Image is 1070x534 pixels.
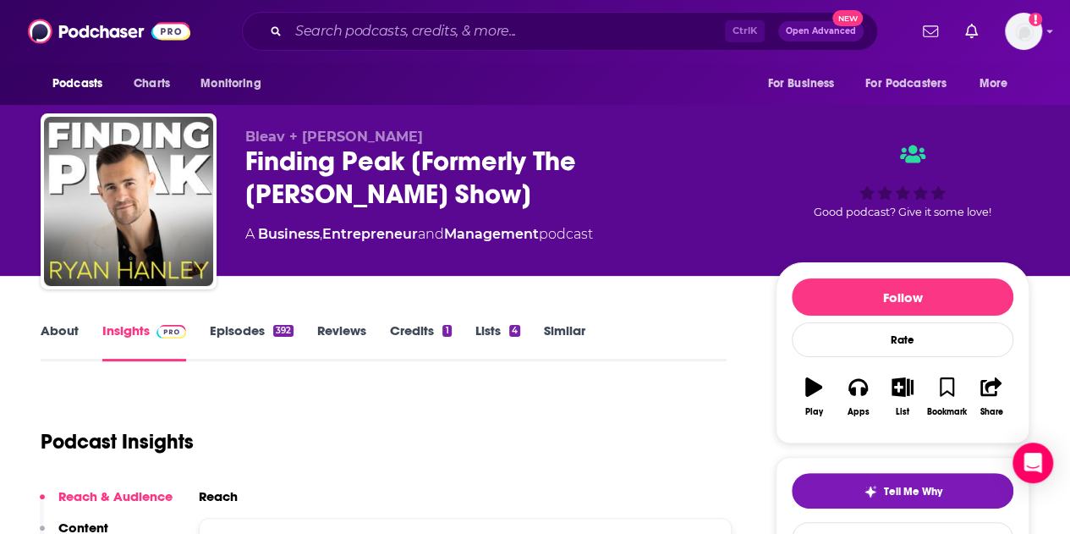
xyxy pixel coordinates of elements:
[52,72,102,96] span: Podcasts
[58,488,173,504] p: Reach & Audience
[848,407,870,417] div: Apps
[320,226,322,242] span: ,
[390,322,451,361] a: Credits1
[836,366,880,427] button: Apps
[40,488,173,520] button: Reach & Audience
[1029,13,1042,26] svg: Add a profile image
[832,10,863,26] span: New
[1005,13,1042,50] img: User Profile
[199,488,238,504] h2: Reach
[725,20,765,42] span: Ctrl K
[776,129,1029,234] div: Good podcast? Give it some love!
[41,322,79,361] a: About
[288,18,725,45] input: Search podcasts, credits, & more...
[442,325,451,337] div: 1
[41,429,194,454] h1: Podcast Insights
[444,226,539,242] a: Management
[896,407,909,417] div: List
[245,224,593,245] div: A podcast
[881,366,925,427] button: List
[958,17,985,46] a: Show notifications dropdown
[925,366,968,427] button: Bookmark
[864,485,877,498] img: tell me why sparkle
[509,325,520,337] div: 4
[792,278,1013,316] button: Follow
[418,226,444,242] span: and
[41,68,124,100] button: open menu
[475,322,520,361] a: Lists4
[210,322,294,361] a: Episodes392
[322,226,418,242] a: Entrepreneur
[865,72,947,96] span: For Podcasters
[767,72,834,96] span: For Business
[242,12,878,51] div: Search podcasts, credits, & more...
[544,322,585,361] a: Similar
[854,68,971,100] button: open menu
[792,366,836,427] button: Play
[102,322,186,361] a: InsightsPodchaser Pro
[134,72,170,96] span: Charts
[979,407,1002,417] div: Share
[273,325,294,337] div: 392
[258,226,320,242] a: Business
[123,68,180,100] a: Charts
[786,27,856,36] span: Open Advanced
[200,72,261,96] span: Monitoring
[755,68,855,100] button: open menu
[916,17,945,46] a: Show notifications dropdown
[156,325,186,339] img: Podchaser Pro
[979,72,1008,96] span: More
[778,21,864,41] button: Open AdvancedNew
[792,322,1013,357] div: Rate
[317,322,366,361] a: Reviews
[1005,13,1042,50] button: Show profile menu
[968,68,1029,100] button: open menu
[927,407,967,417] div: Bookmark
[969,366,1013,427] button: Share
[245,129,423,145] span: Bleav + [PERSON_NAME]
[814,206,991,218] span: Good podcast? Give it some love!
[805,407,823,417] div: Play
[884,485,942,498] span: Tell Me Why
[28,15,190,47] img: Podchaser - Follow, Share and Rate Podcasts
[1012,443,1053,483] div: Open Intercom Messenger
[1005,13,1042,50] span: Logged in as BerkMarc
[44,117,213,286] img: Finding Peak [Formerly The Ryan Hanley Show]
[189,68,283,100] button: open menu
[792,473,1013,509] button: tell me why sparkleTell Me Why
